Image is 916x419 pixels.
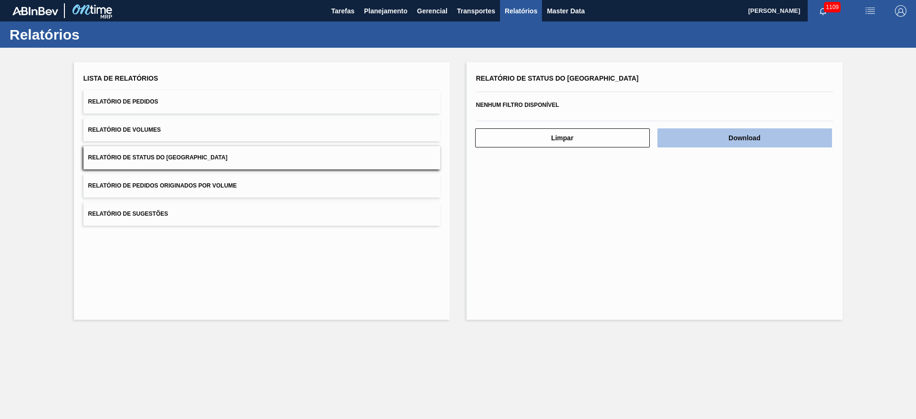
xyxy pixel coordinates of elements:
span: Lista de Relatórios [83,74,158,82]
button: Relatório de Pedidos Originados por Volume [83,174,440,198]
span: Tarefas [331,5,354,17]
span: Nenhum filtro disponível [476,102,559,108]
span: Relatórios [505,5,537,17]
span: Transportes [457,5,495,17]
span: Relatório de Pedidos Originados por Volume [88,182,237,189]
span: Relatório de Status do [GEOGRAPHIC_DATA] [88,154,228,161]
img: Logout [895,5,906,17]
button: Download [657,128,832,147]
h1: Relatórios [10,29,179,40]
img: userActions [864,5,876,17]
span: Master Data [547,5,584,17]
button: Relatório de Status do [GEOGRAPHIC_DATA] [83,146,440,169]
button: Relatório de Pedidos [83,90,440,114]
span: Relatório de Volumes [88,126,161,133]
span: Relatório de Sugestões [88,210,168,217]
span: Relatório de Pedidos [88,98,158,105]
span: 1109 [824,2,841,12]
button: Limpar [475,128,650,147]
img: TNhmsLtSVTkK8tSr43FrP2fwEKptu5GPRR3wAAAABJRU5ErkJggg== [12,7,58,15]
span: Gerencial [417,5,448,17]
button: Relatório de Sugestões [83,202,440,226]
span: Planejamento [364,5,407,17]
span: Relatório de Status do [GEOGRAPHIC_DATA] [476,74,639,82]
button: Notificações [808,4,838,18]
button: Relatório de Volumes [83,118,440,142]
